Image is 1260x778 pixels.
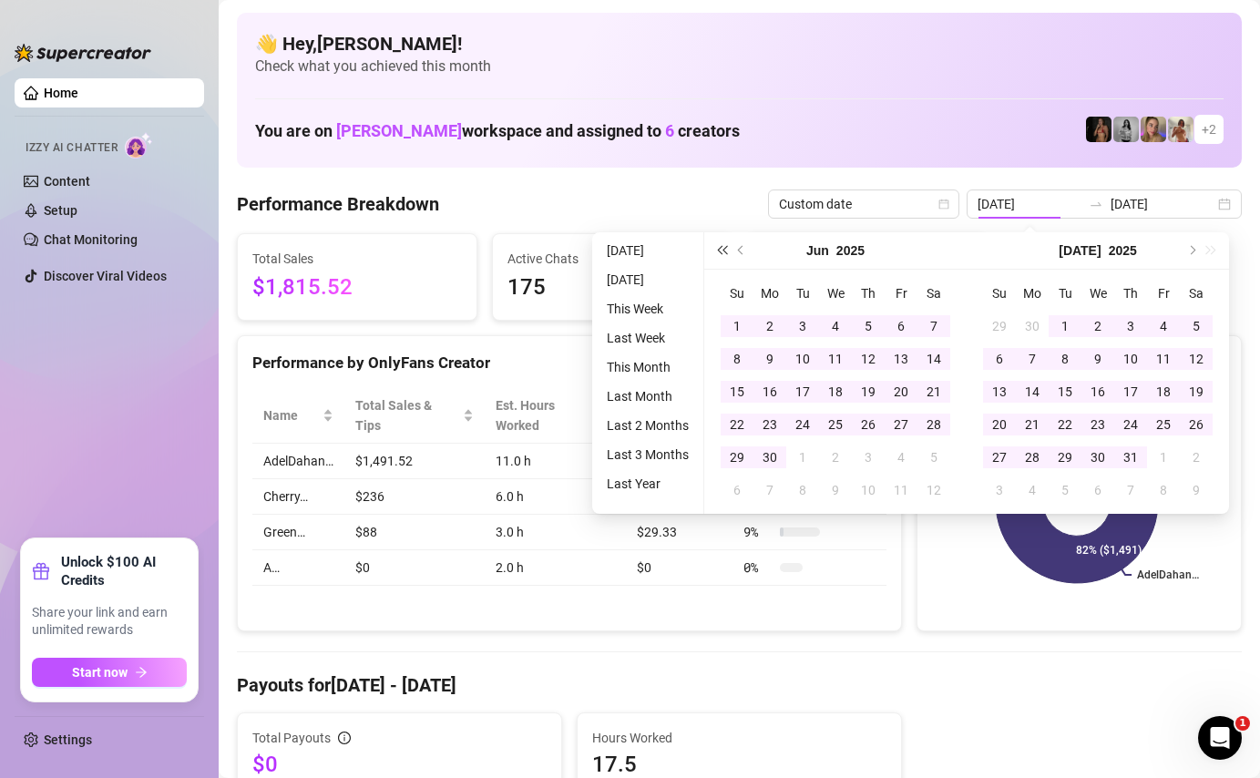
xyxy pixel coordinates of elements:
td: 2025-07-16 [1081,375,1114,408]
div: 30 [759,446,781,468]
td: 2025-07-29 [1049,441,1081,474]
button: Previous month (PageUp) [732,232,752,269]
td: 2025-07-03 [852,441,885,474]
td: 2025-06-02 [753,310,786,343]
td: 2025-07-10 [852,474,885,507]
td: 2025-08-02 [1180,441,1213,474]
text: AdelDahan… [1137,568,1199,581]
td: 2025-06-30 [753,441,786,474]
td: $0 [626,550,732,586]
th: Su [721,277,753,310]
span: Total Payouts [252,728,331,748]
div: 14 [1021,381,1043,403]
div: 8 [1152,479,1174,501]
span: to [1089,197,1103,211]
td: $0 [344,550,485,586]
th: Fr [885,277,917,310]
button: Choose a year [1109,232,1137,269]
div: 1 [1054,315,1076,337]
td: 2025-06-07 [917,310,950,343]
td: 2025-07-05 [917,441,950,474]
div: 20 [890,381,912,403]
div: 27 [890,414,912,435]
li: Last Week [599,327,696,349]
div: 23 [759,414,781,435]
div: 12 [923,479,945,501]
button: Last year (Control + left) [712,232,732,269]
td: 2025-07-12 [917,474,950,507]
td: 2025-06-30 [1016,310,1049,343]
span: Start now [72,665,128,680]
td: 2025-07-07 [1016,343,1049,375]
input: End date [1111,194,1214,214]
td: 2025-07-09 [819,474,852,507]
div: 7 [1021,348,1043,370]
span: Active Chats [507,249,717,269]
td: 2025-07-22 [1049,408,1081,441]
div: 14 [923,348,945,370]
td: 2025-07-30 [1081,441,1114,474]
div: 3 [989,479,1010,501]
img: AI Chatter [125,132,153,159]
div: 22 [1054,414,1076,435]
div: 2 [1087,315,1109,337]
div: 1 [1152,446,1174,468]
td: 2025-07-03 [1114,310,1147,343]
td: $29.33 [626,515,732,550]
div: 7 [1120,479,1142,501]
span: + 2 [1202,119,1216,139]
td: 2025-07-09 [1081,343,1114,375]
div: 1 [792,446,814,468]
td: Green… [252,515,344,550]
th: Tu [786,277,819,310]
div: Est. Hours Worked [496,395,600,435]
td: 2025-06-29 [983,310,1016,343]
div: 8 [1054,348,1076,370]
div: 11 [890,479,912,501]
div: 7 [923,315,945,337]
button: Next month (PageDown) [1181,232,1201,269]
li: [DATE] [599,269,696,291]
td: 2025-06-10 [786,343,819,375]
td: 2025-07-21 [1016,408,1049,441]
div: 10 [1120,348,1142,370]
span: Total Sales & Tips [355,395,459,435]
strong: Unlock $100 AI Credits [61,553,187,589]
td: 2025-07-19 [1180,375,1213,408]
th: Th [852,277,885,310]
li: Last 3 Months [599,444,696,466]
div: 1 [726,315,748,337]
td: 2025-06-24 [786,408,819,441]
span: Total Sales [252,249,462,269]
img: Cherry [1141,117,1166,142]
img: Green [1168,117,1193,142]
td: 2025-07-25 [1147,408,1180,441]
div: 15 [726,381,748,403]
td: 2025-06-25 [819,408,852,441]
div: 6 [726,479,748,501]
div: 4 [890,446,912,468]
div: 13 [989,381,1010,403]
td: 2025-07-20 [983,408,1016,441]
a: Discover Viral Videos [44,269,167,283]
span: 175 [507,271,717,305]
li: [DATE] [599,240,696,261]
div: 5 [1185,315,1207,337]
div: 26 [857,414,879,435]
div: 30 [1021,315,1043,337]
div: 16 [1087,381,1109,403]
div: 9 [1185,479,1207,501]
td: 2025-07-08 [1049,343,1081,375]
div: 19 [1185,381,1207,403]
h1: You are on workspace and assigned to creators [255,121,740,141]
li: Last 2 Months [599,415,696,436]
td: 2025-06-09 [753,343,786,375]
span: 0 % [743,558,773,578]
span: Hours Worked [592,728,886,748]
span: Name [263,405,319,425]
h4: Payouts for [DATE] - [DATE] [237,672,1242,698]
td: $88 [344,515,485,550]
td: 2.0 h [485,550,626,586]
span: Custom date [779,190,948,218]
td: 2025-07-31 [1114,441,1147,474]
